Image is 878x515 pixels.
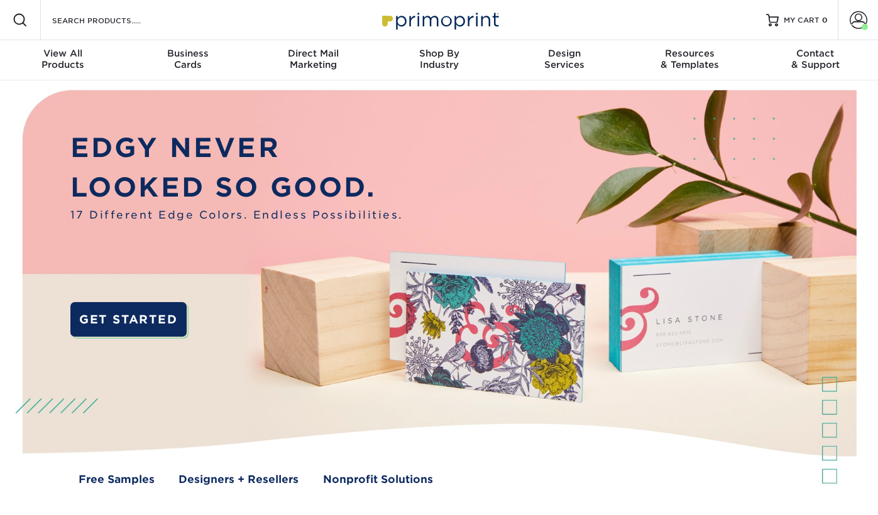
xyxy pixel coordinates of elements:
[70,128,403,168] p: EDGY NEVER
[126,40,251,80] a: BusinessCards
[251,48,376,70] div: Marketing
[79,472,155,487] a: Free Samples
[627,40,753,80] a: Resources& Templates
[70,207,403,223] span: 17 Different Edge Colors. Endless Possibilities.
[251,48,376,59] span: Direct Mail
[70,168,403,207] p: LOOKED SO GOOD.
[822,16,828,24] span: 0
[376,48,502,70] div: Industry
[752,48,878,59] span: Contact
[502,48,627,59] span: Design
[502,48,627,70] div: Services
[178,472,299,487] a: Designers + Resellers
[51,13,173,28] input: SEARCH PRODUCTS.....
[502,40,627,80] a: DesignServices
[752,40,878,80] a: Contact& Support
[251,40,376,80] a: Direct MailMarketing
[376,6,502,33] img: Primoprint
[126,48,251,59] span: Business
[627,48,753,59] span: Resources
[323,472,433,487] a: Nonprofit Solutions
[752,48,878,70] div: & Support
[376,40,502,80] a: Shop ByIndustry
[126,48,251,70] div: Cards
[627,48,753,70] div: & Templates
[70,302,187,337] a: GET STARTED
[376,48,502,59] span: Shop By
[784,15,820,26] span: MY CART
